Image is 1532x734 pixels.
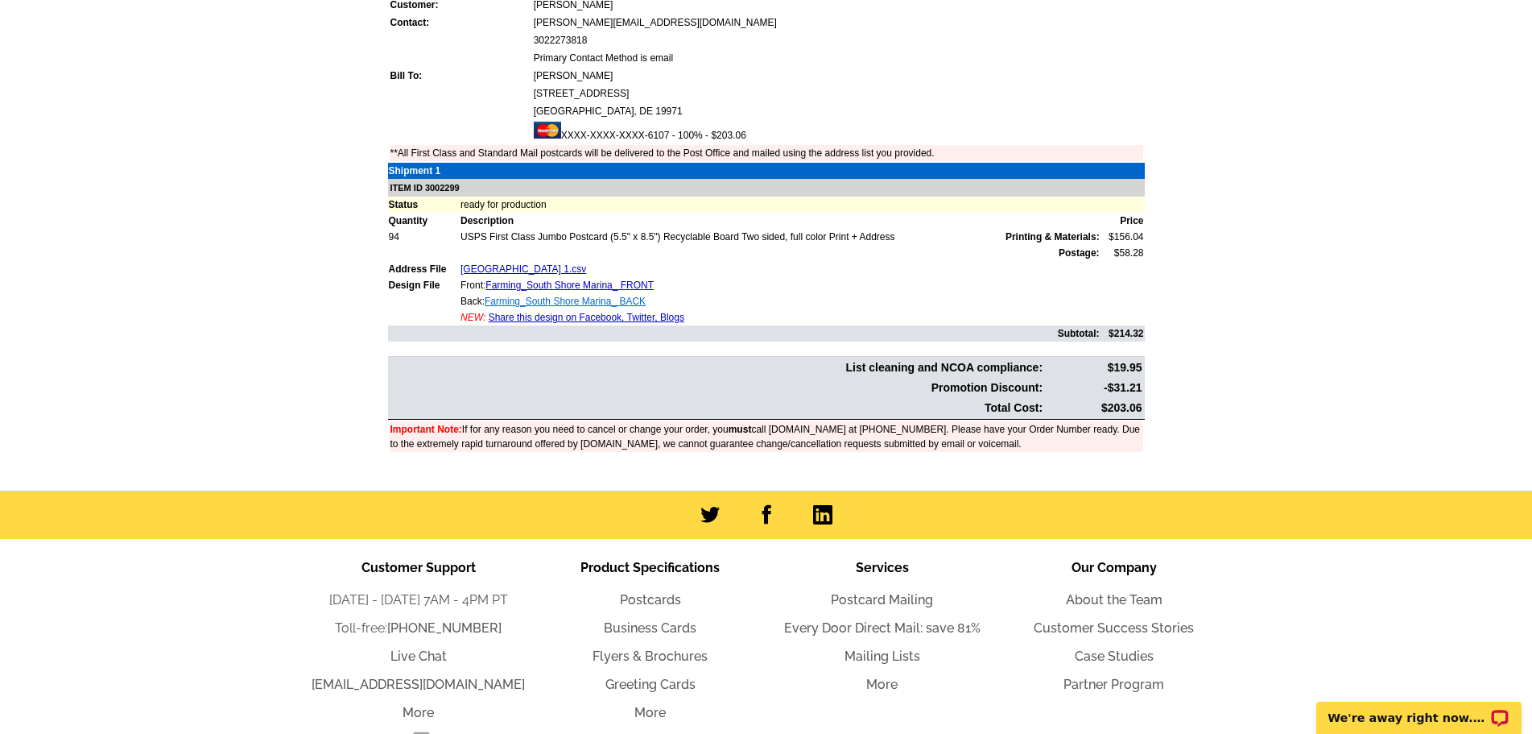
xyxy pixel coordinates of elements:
[1045,379,1142,397] td: -$31.21
[388,261,460,277] td: Address File
[388,163,460,179] td: Shipment 1
[312,677,525,692] a: [EMAIL_ADDRESS][DOMAIN_NAME]
[784,620,981,636] a: Every Door Direct Mail: save 81%
[390,359,1044,377] td: List cleaning and NCOA compliance:
[1072,560,1157,575] span: Our Company
[388,179,1145,197] td: ITEM ID 3002299
[844,649,920,664] a: Mailing Lists
[390,649,447,664] a: Live Chat
[460,293,1100,309] td: Back:
[729,424,752,435] b: must
[1006,230,1100,244] span: Printing & Materials:
[388,277,460,293] td: Design File
[1075,649,1154,664] a: Case Studies
[388,197,460,213] td: Status
[580,560,720,575] span: Product Specifications
[489,312,684,323] a: Share this design on Facebook, Twitter, Blogs
[460,197,1145,213] td: ready for production
[460,213,1100,229] td: Description
[534,122,561,139] img: mast.gif
[1034,620,1194,636] a: Customer Success Stories
[856,560,909,575] span: Services
[1066,592,1162,608] a: About the Team
[403,705,434,720] a: More
[388,229,460,245] td: 94
[533,121,1143,143] td: XXXX-XXXX-XXXX-6107 - 100% - $203.06
[303,591,535,610] li: [DATE] - [DATE] 7AM - 4PM PT
[533,68,1143,84] td: [PERSON_NAME]
[1059,247,1100,259] strong: Postage:
[533,85,1143,102] td: [STREET_ADDRESS]
[485,296,646,307] a: Farming_South Shore Marina_ BACK
[390,379,1044,397] td: Promotion Discount:
[533,50,1143,66] td: Primary Contact Method is email
[604,620,696,636] a: Business Cards
[485,280,654,291] a: Farming_South Shore Marina_ FRONT
[390,424,462,435] font: Important Note:
[388,326,1100,342] td: Subtotal:
[390,68,531,84] td: Bill To:
[1045,359,1142,377] td: $19.95
[460,263,586,275] a: [GEOGRAPHIC_DATA] 1.csv
[533,32,1143,48] td: 3022273818
[1100,229,1145,245] td: $156.04
[831,592,933,608] a: Postcard Mailing
[460,312,485,323] span: NEW:
[390,145,1143,161] td: **All First Class and Standard Mail postcards will be delivered to the Post Office and mailed usi...
[390,421,1143,452] td: If for any reason you need to cancel or change your order, you call [DOMAIN_NAME] at [PHONE_NUMBE...
[533,15,1143,31] td: [PERSON_NAME][EMAIL_ADDRESS][DOMAIN_NAME]
[390,399,1044,417] td: Total Cost:
[634,705,666,720] a: More
[361,560,476,575] span: Customer Support
[593,649,708,664] a: Flyers & Brochures
[605,677,696,692] a: Greeting Cards
[1100,213,1145,229] td: Price
[1306,683,1532,734] iframe: LiveChat chat widget
[533,103,1143,119] td: [GEOGRAPHIC_DATA], DE 19971
[620,592,681,608] a: Postcards
[460,277,1100,293] td: Front:
[1100,326,1145,342] td: $214.32
[387,620,502,636] a: [PHONE_NUMBER]
[866,677,898,692] a: More
[1063,677,1164,692] a: Partner Program
[303,619,535,638] li: Toll-free:
[390,15,531,31] td: Contact:
[460,229,1100,245] td: USPS First Class Jumbo Postcard (5.5" x 8.5") Recyclable Board Two sided, full color Print + Address
[388,213,460,229] td: Quantity
[1100,245,1145,261] td: $58.28
[1045,399,1142,417] td: $203.06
